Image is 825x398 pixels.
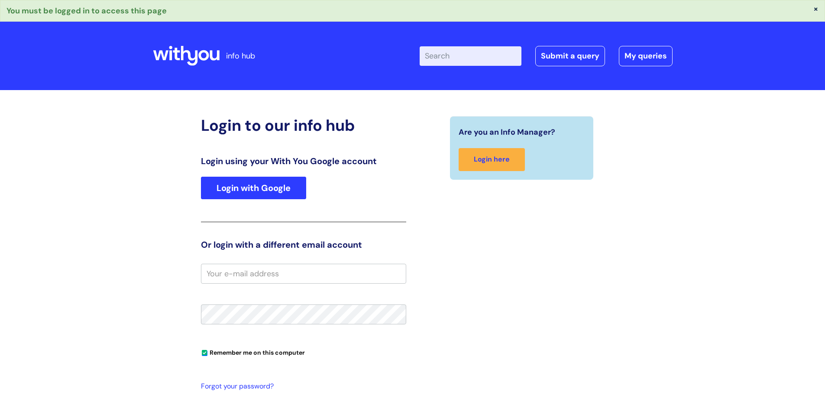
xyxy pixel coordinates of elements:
a: Forgot your password? [201,380,402,393]
a: Submit a query [535,46,605,66]
label: Remember me on this computer [201,347,305,356]
a: Login here [459,148,525,171]
span: Are you an Info Manager? [459,125,555,139]
h3: Login using your With You Google account [201,156,406,166]
input: Remember me on this computer [202,350,207,356]
h3: Or login with a different email account [201,239,406,250]
a: My queries [619,46,673,66]
input: Search [420,46,521,65]
h2: Login to our info hub [201,116,406,135]
p: info hub [226,49,255,63]
input: Your e-mail address [201,264,406,284]
div: You can uncheck this option if you're logging in from a shared device [201,345,406,359]
a: Login with Google [201,177,306,199]
button: × [813,5,819,13]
